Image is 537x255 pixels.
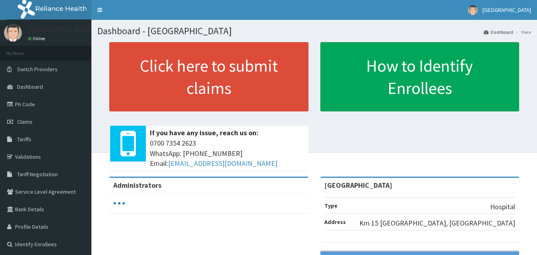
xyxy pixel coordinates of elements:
[17,136,31,143] span: Tariffs
[113,197,125,209] svg: audio-loading
[17,118,33,125] span: Claims
[324,202,337,209] b: Type
[168,159,277,168] a: [EMAIL_ADDRESS][DOMAIN_NAME]
[150,138,304,169] span: 0700 7354 2623 WhatsApp: [PHONE_NUMBER] Email:
[514,29,531,35] li: Here
[17,171,58,178] span: Tariff Negotiation
[324,181,392,190] strong: [GEOGRAPHIC_DATA]
[484,29,513,35] a: Dashboard
[490,202,515,212] p: Hospital
[320,42,520,111] a: How to Identify Enrollees
[150,128,258,137] b: If you have any issue, reach us on:
[113,181,161,190] b: Administrators
[28,26,93,33] p: [GEOGRAPHIC_DATA]
[17,83,43,90] span: Dashboard
[97,26,531,36] h1: Dashboard - [GEOGRAPHIC_DATA]
[17,66,58,73] span: Switch Providers
[468,5,478,15] img: User Image
[483,6,531,14] span: [GEOGRAPHIC_DATA]
[359,218,515,228] p: Km 15 [GEOGRAPHIC_DATA], [GEOGRAPHIC_DATA]
[28,36,47,41] a: Online
[109,42,308,111] a: Click here to submit claims
[324,218,346,226] b: Address
[4,24,22,42] img: User Image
